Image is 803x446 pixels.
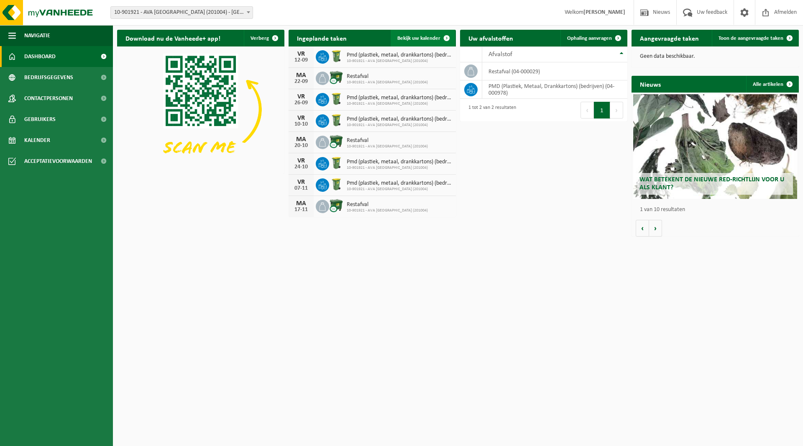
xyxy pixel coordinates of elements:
img: WB-0240-HPE-GN-50 [329,156,343,170]
button: Volgende [649,220,662,237]
span: 10-901921 - AVA [GEOGRAPHIC_DATA] (201004) [347,144,428,149]
div: 12-09 [293,57,309,63]
span: Toon de aangevraagde taken [719,36,783,41]
div: 26-09 [293,100,309,106]
span: Navigatie [24,25,50,46]
div: MA [293,136,309,143]
img: WB-0240-HPE-GN-50 [329,92,343,106]
span: Pmd (plastiek, metaal, drankkartons) (bedrijven) [347,95,452,101]
h2: Ingeplande taken [289,30,355,46]
span: Bedrijfsgegevens [24,67,73,88]
span: Restafval [347,73,428,80]
button: 1 [594,102,610,119]
td: restafval (04-000029) [482,62,627,80]
p: Geen data beschikbaar. [640,54,790,59]
span: Restafval [347,201,428,208]
h2: Uw afvalstoffen [460,30,522,46]
span: Pmd (plastiek, metaal, drankkartons) (bedrijven) [347,52,452,59]
span: Verberg [251,36,269,41]
img: WB-1100-CU [329,199,343,213]
h2: Nieuws [632,76,669,92]
div: 17-11 [293,207,309,213]
span: Pmd (plastiek, metaal, drankkartons) (bedrijven) [347,180,452,187]
a: Toon de aangevraagde taken [712,30,798,46]
button: Next [610,102,623,119]
button: Verberg [244,30,284,46]
td: PMD (Plastiek, Metaal, Drankkartons) (bedrijven) (04-000978) [482,80,627,99]
button: Previous [581,102,594,119]
span: Dashboard [24,46,56,67]
img: WB-0240-HPE-GN-50 [329,113,343,127]
span: Restafval [347,137,428,144]
strong: [PERSON_NAME] [583,9,625,15]
span: 10-901921 - AVA [GEOGRAPHIC_DATA] (201004) [347,208,428,213]
span: Afvalstof [488,51,512,58]
button: Vorige [636,220,649,237]
span: Bekijk uw kalender [397,36,440,41]
span: 10-901921 - AVA [GEOGRAPHIC_DATA] (201004) [347,59,452,64]
span: 10-901921 - AVA ANTWERPEN (201004) - ANTWERPEN [110,6,253,19]
span: 10-901921 - AVA [GEOGRAPHIC_DATA] (201004) [347,187,452,192]
div: 20-10 [293,143,309,149]
div: VR [293,93,309,100]
div: 22-09 [293,79,309,85]
div: 10-10 [293,121,309,127]
a: Bekijk uw kalender [391,30,455,46]
span: Kalender [24,130,50,151]
div: MA [293,200,309,207]
span: 10-901921 - AVA ANTWERPEN (201004) - ANTWERPEN [111,7,253,18]
div: VR [293,115,309,121]
div: 07-11 [293,186,309,191]
a: Wat betekent de nieuwe RED-richtlijn voor u als klant? [633,94,797,199]
span: Gebruikers [24,109,56,130]
span: 10-901921 - AVA [GEOGRAPHIC_DATA] (201004) [347,165,452,170]
div: MA [293,72,309,79]
div: 1 tot 2 van 2 resultaten [464,101,516,119]
span: Contactpersonen [24,88,73,109]
div: VR [293,51,309,57]
span: Pmd (plastiek, metaal, drankkartons) (bedrijven) [347,159,452,165]
div: VR [293,179,309,186]
span: 10-901921 - AVA [GEOGRAPHIC_DATA] (201004) [347,80,428,85]
a: Ophaling aanvragen [560,30,627,46]
img: WB-1100-CU [329,134,343,149]
div: 24-10 [293,164,309,170]
h2: Aangevraagde taken [632,30,707,46]
span: 10-901921 - AVA [GEOGRAPHIC_DATA] (201004) [347,123,452,128]
h2: Download nu de Vanheede+ app! [117,30,229,46]
img: Download de VHEPlus App [117,46,284,172]
img: WB-0240-HPE-GN-50 [329,49,343,63]
span: Pmd (plastiek, metaal, drankkartons) (bedrijven) [347,116,452,123]
span: Acceptatievoorwaarden [24,151,92,172]
div: VR [293,157,309,164]
img: WB-0240-HPE-GN-50 [329,177,343,191]
p: 1 van 10 resultaten [640,207,795,213]
img: WB-1100-CU [329,70,343,85]
a: Alle artikelen [746,76,798,93]
span: Wat betekent de nieuwe RED-richtlijn voor u als klant? [639,176,784,191]
span: 10-901921 - AVA [GEOGRAPHIC_DATA] (201004) [347,101,452,106]
span: Ophaling aanvragen [567,36,612,41]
